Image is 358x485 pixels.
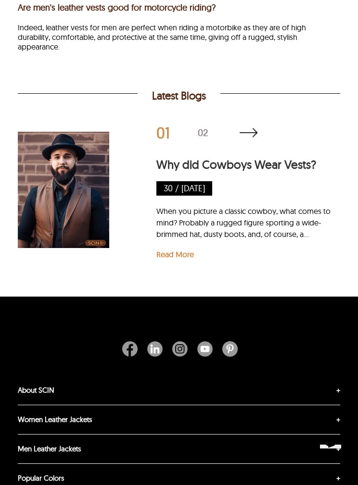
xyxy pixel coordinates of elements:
img: Linkedin [147,341,163,357]
h3: Why did Cowboys Wear Vests? [156,157,316,172]
h3: Are men's leather vests good for motorcycle riding? [18,2,340,13]
a: Youtube [192,341,217,357]
a: About SCIN [18,386,54,395]
a: Latest Blogs [239,128,258,137]
div: Indeed, leather vests for men are perfect when riding a motorbike as they are of high durability,... [18,23,340,51]
a: Pinterest [217,341,238,357]
a: Linkedin [142,341,167,357]
img: Pinterest [222,341,238,357]
a: Popular Colors [18,473,64,483]
a: Why did Cowboys Wear Vests? [18,122,194,259]
iframe: chat widget [316,445,348,475]
div: When you picture a classic cowboy, what comes to mind? Probably a rugged figure sporting a wide-b... [156,205,332,240]
h2: Latest Blogs [152,89,206,102]
a: Read More [156,249,194,259]
div: 01 [156,125,198,140]
p: 30 / [DATE] [156,181,212,196]
a: Facebook [122,341,142,357]
img: Youtube [197,341,213,357]
a: Instagram [167,341,192,357]
a: Why did Cowboys Wear Vests? [156,153,316,172]
a: Women Leather Jackets [18,415,92,424]
img: Instagram [172,341,188,357]
img: Facebook [122,341,138,357]
div: 02 [198,128,239,137]
img: Why did Cowboys Wear Vests? [18,122,109,259]
a: Men Leather Jackets [18,444,81,453]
